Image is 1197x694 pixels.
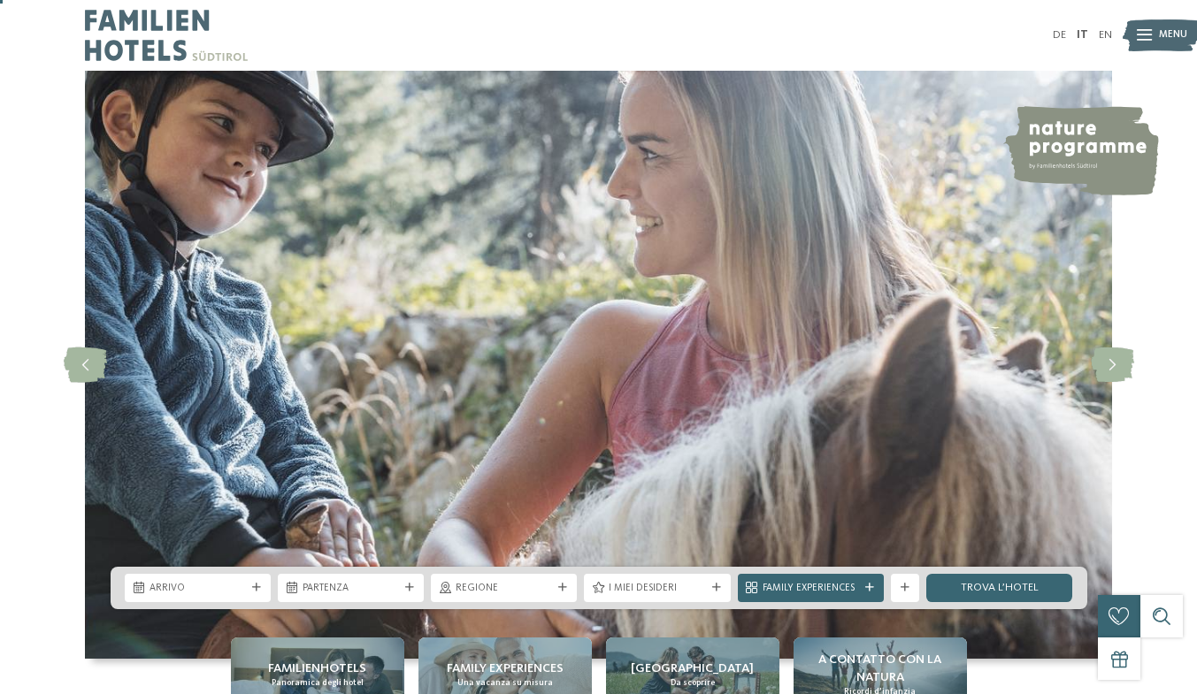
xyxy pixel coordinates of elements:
[926,574,1072,602] a: trova l’hotel
[1099,29,1112,41] a: EN
[631,660,754,677] span: [GEOGRAPHIC_DATA]
[456,582,552,596] span: Regione
[763,582,859,596] span: Family Experiences
[457,677,553,689] span: Una vacanza su misura
[85,71,1112,659] img: Family hotel Alto Adige: the happy family places!
[801,651,960,686] span: A contatto con la natura
[609,582,705,596] span: I miei desideri
[1053,29,1066,41] a: DE
[272,677,364,689] span: Panoramica degli hotel
[1159,28,1187,42] span: Menu
[1003,106,1159,195] img: nature programme by Familienhotels Südtirol
[447,660,564,677] span: Family experiences
[1077,29,1088,41] a: IT
[150,582,246,596] span: Arrivo
[303,582,399,596] span: Partenza
[671,677,715,689] span: Da scoprire
[268,660,366,677] span: Familienhotels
